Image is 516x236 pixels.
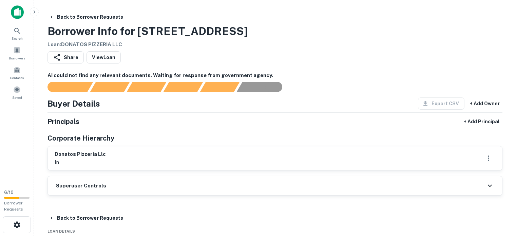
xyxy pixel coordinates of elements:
h6: Loan : DONATOS PIZZERIA LLC [47,41,248,49]
h3: Borrower Info for [STREET_ADDRESS] [47,23,248,39]
span: 6 / 10 [4,190,14,195]
span: Contacts [10,75,24,80]
h4: Buyer Details [47,97,100,110]
div: Your request is received and processing... [90,82,130,92]
span: Saved [12,95,22,100]
div: Documents found, AI parsing details... [127,82,166,92]
p: in [55,158,106,166]
h6: Superuser Controls [56,182,106,190]
div: AI fulfillment process complete. [237,82,290,92]
button: + Add Owner [467,97,502,110]
iframe: Chat Widget [482,182,516,214]
div: Principals found, still searching for contact information. This may take time... [200,82,240,92]
h6: donatos pizzeria llc [55,150,106,158]
h5: Principals [47,116,79,127]
h5: Corporate Hierarchy [47,133,114,143]
a: Contacts [2,63,32,82]
button: Back to Borrower Requests [46,11,126,23]
span: Borrowers [9,55,25,61]
a: Search [2,24,32,42]
img: capitalize-icon.png [11,5,24,19]
a: Saved [2,83,32,102]
button: Share [47,51,84,63]
span: Search [12,36,23,41]
button: + Add Principal [461,115,502,128]
div: Principals found, AI now looking for contact information... [163,82,203,92]
span: Borrower Requests [4,201,23,212]
h6: AI could not find any relevant documents. Waiting for response from government agency. [47,72,502,79]
a: Borrowers [2,44,32,62]
a: ViewLoan [87,51,121,63]
div: Sending borrower request to AI... [39,82,90,92]
span: Loan Details [47,229,75,233]
button: Back to Borrower Requests [46,212,126,224]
